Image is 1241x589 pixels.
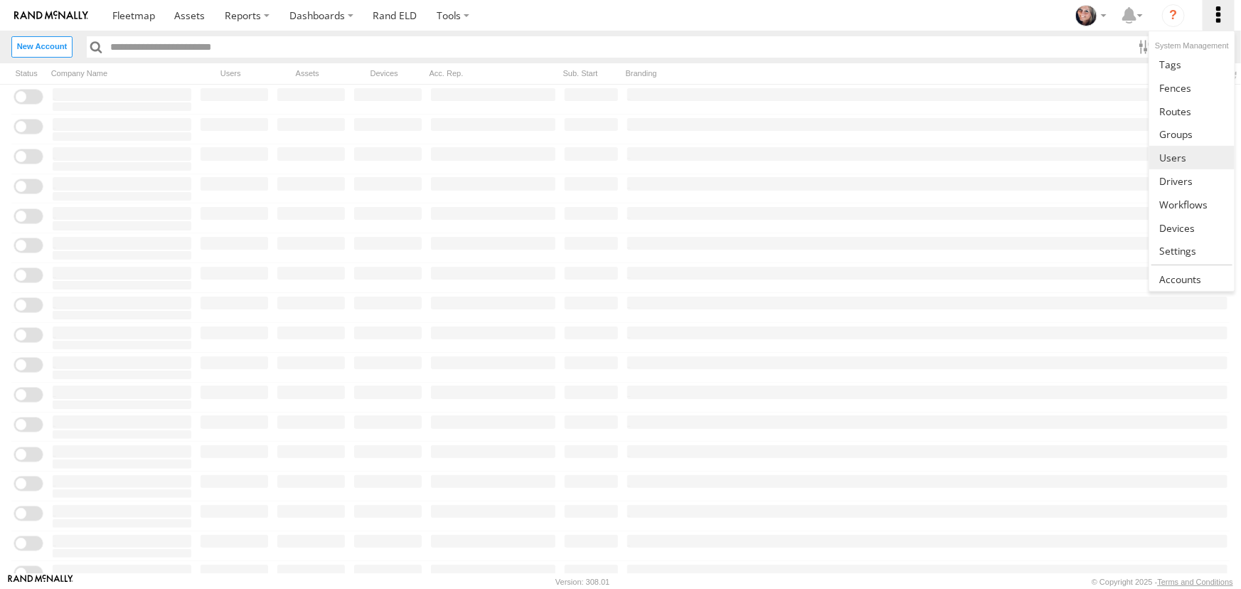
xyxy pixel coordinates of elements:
div: Users [195,65,266,83]
div: Acc. Rep. [425,65,553,83]
div: Sub. Start [559,65,616,83]
div: © Copyright 2025 - [1092,578,1233,586]
img: rand-logo.svg [14,11,88,21]
i: ? [1162,4,1185,27]
div: Assets [272,65,343,83]
div: Status [11,65,41,83]
label: Create New Account [11,36,73,57]
a: Terms and Conditions [1158,578,1233,586]
div: Devices [348,65,420,83]
div: Branding [622,65,1218,83]
label: Search Filter Options [1133,36,1163,57]
a: Visit our Website [8,575,73,589]
div: Company Name [47,65,189,83]
div: Michelle Farmer [1070,5,1112,26]
div: Version: 308.01 [555,578,609,586]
